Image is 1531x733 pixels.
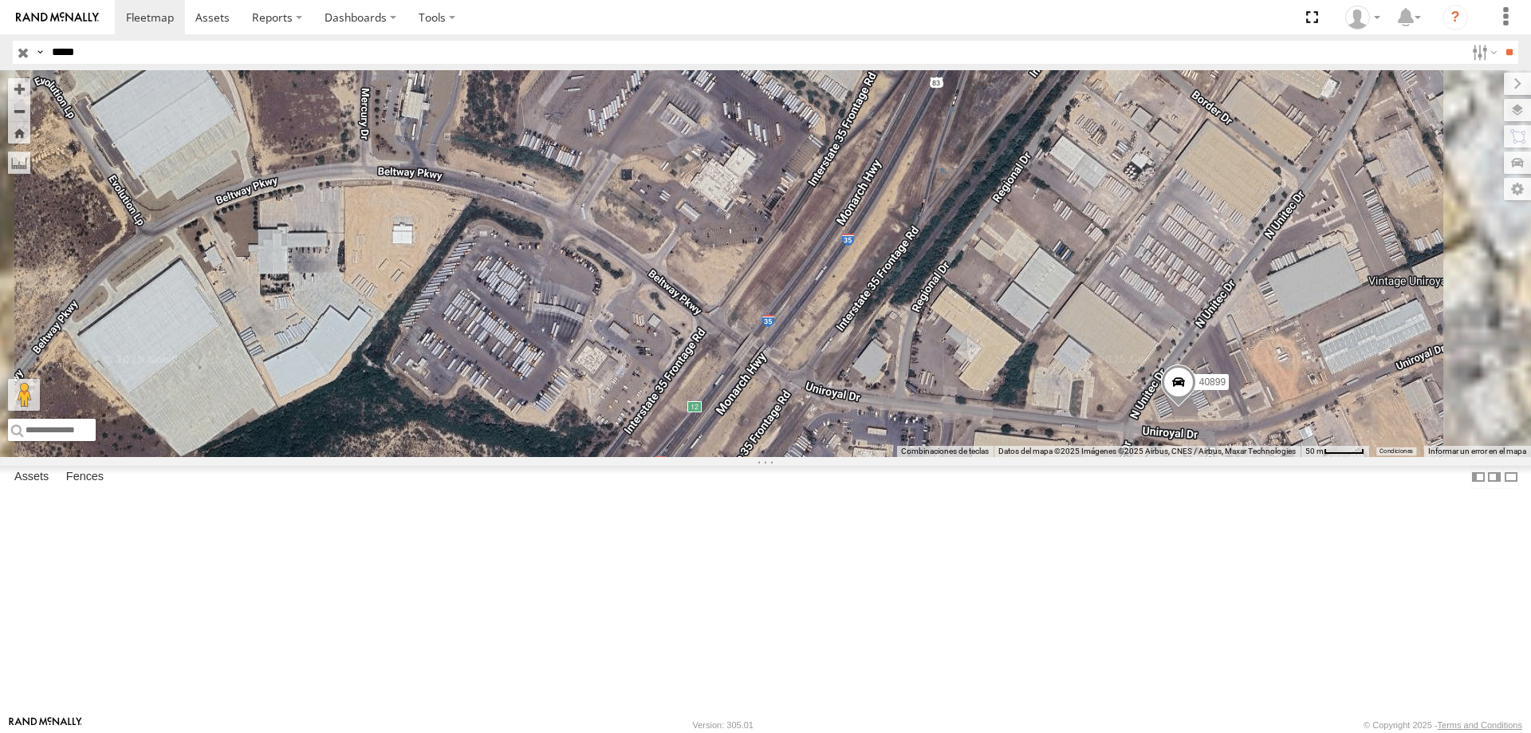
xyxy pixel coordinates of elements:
div: Version: 305.01 [693,720,754,730]
a: Terms and Conditions [1438,720,1522,730]
button: Arrastra el hombrecito naranja al mapa para abrir Street View [8,379,40,411]
label: Dock Summary Table to the Left [1470,466,1486,489]
div: Juan Lopez [1340,6,1386,30]
label: Dock Summary Table to the Right [1486,466,1502,489]
label: Assets [6,466,57,488]
a: Visit our Website [9,717,82,733]
button: Combinaciones de teclas [901,446,989,457]
span: 50 m [1305,447,1324,455]
span: 40899 [1199,376,1226,387]
img: rand-logo.svg [16,12,99,23]
button: Zoom Home [8,122,30,144]
span: Datos del mapa ©2025 Imágenes ©2025 Airbus, CNES / Airbus, Maxar Technologies [998,447,1296,455]
button: Escala del mapa: 50 m por 47 píxeles [1301,446,1369,457]
a: Condiciones [1379,448,1413,455]
div: © Copyright 2025 - [1364,720,1522,730]
button: Zoom in [8,78,30,100]
a: Informar un error en el mapa [1428,447,1526,455]
label: Map Settings [1504,178,1531,200]
label: Fences [58,466,112,488]
label: Search Filter Options [1466,41,1500,64]
label: Hide Summary Table [1503,466,1519,489]
label: Search Query [33,41,46,64]
label: Measure [8,152,30,174]
button: Zoom out [8,100,30,122]
i: ? [1442,5,1468,30]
